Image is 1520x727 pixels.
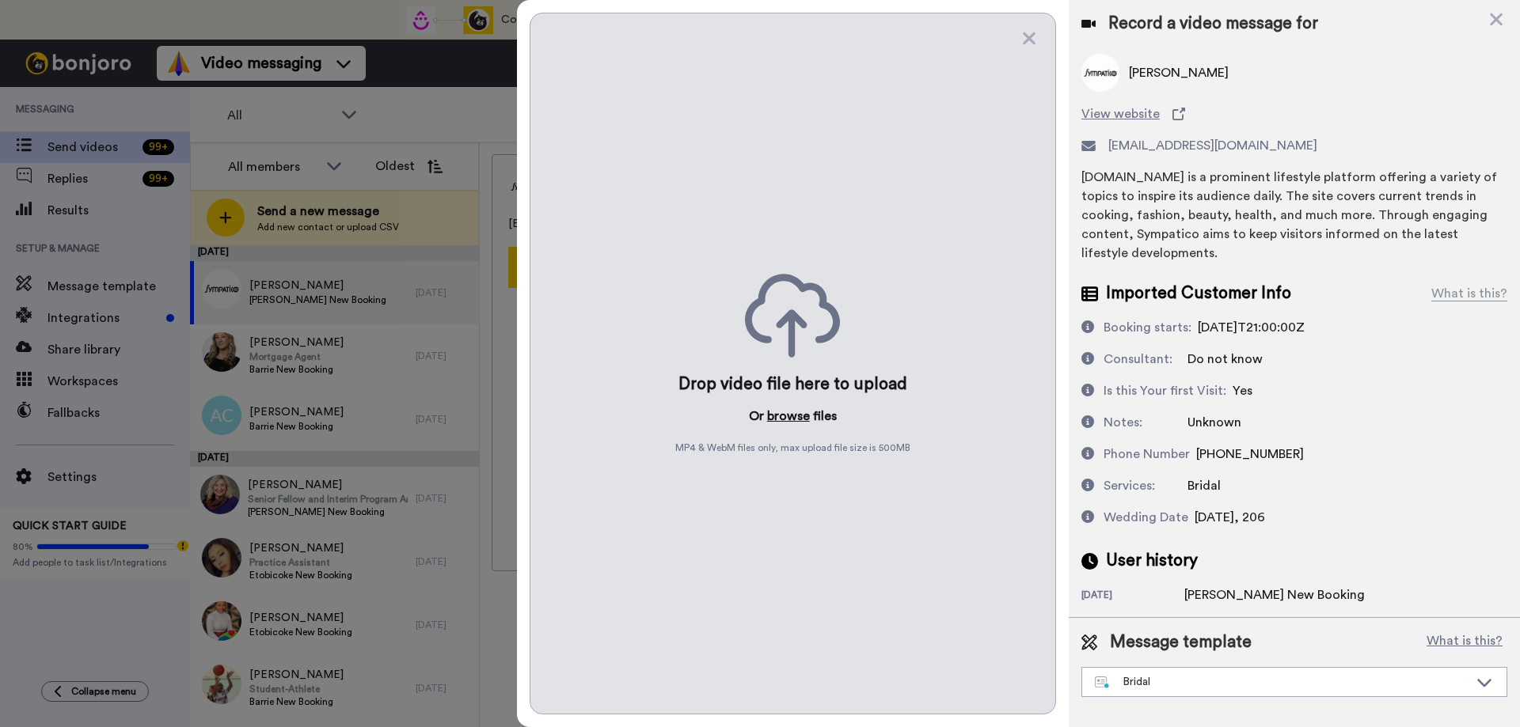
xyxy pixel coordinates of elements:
[1196,448,1304,460] span: [PHONE_NUMBER]
[1422,630,1507,654] button: What is this?
[1184,585,1365,604] div: [PERSON_NAME] New Booking
[1187,416,1241,429] span: Unknown
[1104,476,1155,495] div: Services:
[1106,282,1291,305] span: Imported Customer Info
[1110,630,1252,654] span: Message template
[678,373,907,396] div: Drop video file here to upload
[1081,589,1184,604] div: [DATE]
[1095,674,1469,690] div: Bridal
[1104,445,1190,464] div: Phone Number
[1431,284,1507,303] div: What is this?
[1233,384,1252,397] span: Yes
[1104,350,1172,369] div: Consultant:
[1108,136,1317,155] span: [EMAIL_ADDRESS][DOMAIN_NAME]
[1195,511,1265,524] span: [DATE], 206
[1081,168,1507,263] div: [DOMAIN_NAME] is a prominent lifestyle platform offering a variety of topics to inspire its audie...
[1104,413,1142,432] div: Notes:
[675,441,910,454] span: MP4 & WebM files only, max upload file size is 500 MB
[1104,508,1188,527] div: Wedding Date
[1106,549,1198,573] span: User history
[1187,353,1263,365] span: Do not know
[1104,381,1226,400] div: Is this Your first Visit:
[1104,318,1191,337] div: Booking starts:
[767,407,810,426] button: browse
[1095,676,1110,689] img: nextgen-template.svg
[749,407,837,426] p: Or files
[1198,321,1305,334] span: [DATE]T21:00:00Z
[1187,479,1221,492] span: Bridal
